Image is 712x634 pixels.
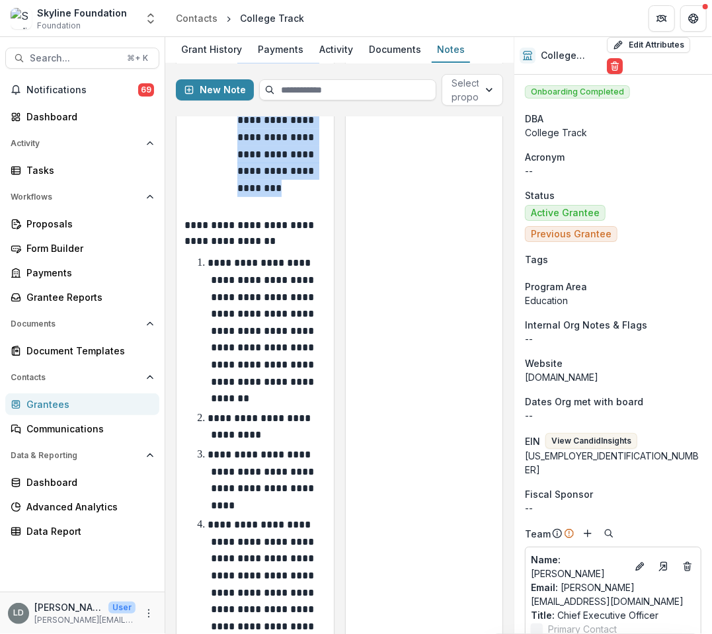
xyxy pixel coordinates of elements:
span: Website [525,356,563,370]
a: Advanced Analytics [5,496,159,518]
nav: breadcrumb [171,9,309,28]
span: Program Area [525,280,587,294]
div: Communications [26,422,149,436]
p: -- [525,332,701,346]
button: Get Help [680,5,707,32]
p: User [108,602,136,614]
p: Chief Executive Officer [531,608,695,622]
button: More [141,606,157,621]
a: Grantee Reports [5,286,159,308]
a: Proposals [5,213,159,235]
a: Payments [5,262,159,284]
button: Deletes [680,559,695,575]
div: Lisa Dinh [13,609,24,617]
div: Form Builder [26,241,149,255]
a: Form Builder [5,237,159,259]
a: Grant History [176,37,247,63]
span: Acronym [525,150,565,164]
p: [PERSON_NAME][EMAIL_ADDRESS][DOMAIN_NAME] [34,614,136,626]
button: Delete [607,58,623,74]
div: College Track [240,11,304,25]
button: Edit Attributes [607,37,690,53]
span: Documents [11,319,141,329]
a: Document Templates [5,340,159,362]
span: DBA [525,112,543,126]
div: Proposals [26,217,149,231]
div: Grant History [176,40,247,59]
span: Notifications [26,85,138,96]
span: Dates Org met with board [525,395,643,409]
div: Advanced Analytics [26,500,149,514]
span: Search... [30,53,119,64]
a: [DOMAIN_NAME] [525,372,598,383]
p: Team [525,527,551,541]
div: Notes [432,40,470,59]
div: College Track [525,126,701,139]
a: Email: [PERSON_NAME][EMAIL_ADDRESS][DOMAIN_NAME] [531,580,695,608]
button: Open Data & Reporting [5,445,159,466]
span: Workflows [11,192,141,202]
button: Search [601,526,617,541]
span: Name : [531,554,561,565]
a: Documents [364,37,426,63]
button: View CandidInsights [545,433,637,449]
p: Education [525,294,701,307]
a: Tasks [5,159,159,181]
span: Previous Grantee [531,229,612,240]
div: Contacts [176,11,218,25]
a: Payments [253,37,309,63]
div: Document Templates [26,344,149,358]
a: Grantees [5,393,159,415]
div: Grantee Reports [26,290,149,304]
button: Notifications69 [5,79,159,100]
span: Title : [531,610,555,621]
button: Add [580,526,596,541]
div: Activity [314,40,358,59]
div: -- [525,501,701,515]
div: [US_EMPLOYER_IDENTIFICATION_NUMBER] [525,449,701,477]
div: Data Report [26,524,149,538]
span: Fiscal Sponsor [525,487,593,501]
div: Documents [364,40,426,59]
div: Select proposal [452,76,491,104]
span: Email: [531,582,558,593]
button: Open Contacts [5,367,159,388]
span: Status [525,188,555,202]
span: Tags [525,253,548,266]
a: Data Report [5,520,159,542]
p: [PERSON_NAME] [531,553,627,580]
span: Data & Reporting [11,451,141,460]
span: Foundation [37,20,81,32]
div: Tasks [26,163,149,177]
button: Open Workflows [5,186,159,208]
button: Open entity switcher [141,5,160,32]
button: Partners [649,5,675,32]
p: [PERSON_NAME] [34,600,103,614]
div: ⌘ + K [124,51,151,65]
p: -- [525,164,701,178]
button: Search... [5,48,159,69]
span: Internal Org Notes & Flags [525,318,647,332]
p: -- [525,409,701,422]
a: Communications [5,418,159,440]
a: Activity [314,37,358,63]
button: Open Documents [5,313,159,335]
span: Active Grantee [531,208,600,219]
span: Onboarding Completed [525,85,630,99]
button: New Note [176,79,254,100]
a: Dashboard [5,106,159,128]
div: Dashboard [26,475,149,489]
span: 69 [138,83,154,97]
a: Name: [PERSON_NAME] [531,553,627,580]
div: Skyline Foundation [37,6,127,20]
a: Contacts [171,9,223,28]
p: EIN [525,434,540,448]
img: Skyline Foundation [11,8,32,29]
div: Grantees [26,397,149,411]
button: Open Activity [5,133,159,154]
h2: College Track [541,50,602,61]
div: Payments [253,40,309,59]
a: Dashboard [5,471,159,493]
a: Go to contact [653,556,674,577]
a: Notes [432,37,470,63]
